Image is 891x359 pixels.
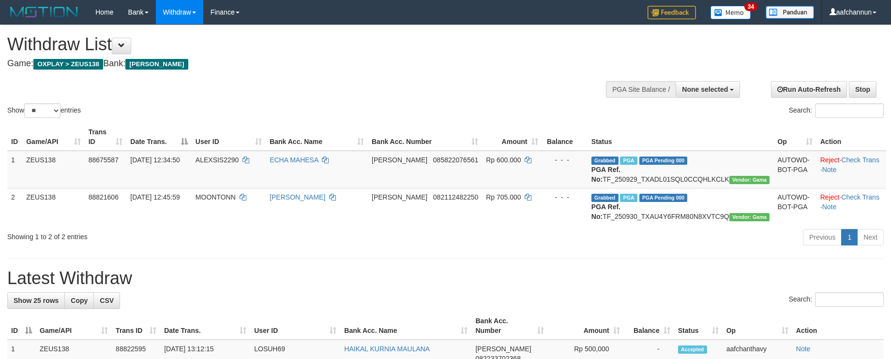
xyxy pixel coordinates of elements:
h1: Latest Withdraw [7,269,884,288]
a: Reject [820,193,840,201]
h1: Withdraw List [7,35,584,54]
span: MOONTONN [196,193,236,201]
th: Action [816,123,886,151]
a: Previous [803,229,842,245]
td: TF_250929_TXADL01SQL0CCQHLKCLK [588,151,774,188]
span: Marked by aafpengsreynich [620,157,637,165]
h4: Game: Bank: [7,59,584,69]
label: Search: [789,292,884,307]
a: Next [857,229,884,245]
span: Copy 085822076561 to clipboard [433,156,478,164]
th: ID [7,123,22,151]
b: PGA Ref. No: [591,203,620,220]
span: 88821606 [89,193,119,201]
td: AUTOWD-BOT-PGA [773,151,816,188]
label: Search: [789,103,884,118]
span: None selected [682,86,728,93]
span: PGA Pending [639,194,688,202]
span: Copy 082112482250 to clipboard [433,193,478,201]
a: Check Trans [841,193,879,201]
span: Grabbed [591,157,619,165]
a: 1 [841,229,858,245]
a: Run Auto-Refresh [771,81,847,98]
th: Action [792,312,884,340]
img: MOTION_logo.png [7,5,81,19]
th: Game/API: activate to sort column ascending [36,312,112,340]
span: [PERSON_NAME] [475,345,531,353]
span: OXPLAY > ZEUS138 [33,59,103,70]
span: [PERSON_NAME] [125,59,188,70]
th: Date Trans.: activate to sort column ascending [160,312,250,340]
span: 34 [744,2,757,11]
span: PGA Pending [639,157,688,165]
th: Date Trans.: activate to sort column descending [126,123,192,151]
span: [PERSON_NAME] [372,193,427,201]
td: AUTOWD-BOT-PGA [773,188,816,225]
td: 2 [7,188,22,225]
th: User ID: activate to sort column ascending [192,123,266,151]
a: Stop [849,81,876,98]
button: None selected [676,81,740,98]
a: CSV [93,292,120,309]
span: ALEXSIS2290 [196,156,239,164]
a: Check Trans [841,156,879,164]
span: CSV [100,297,114,304]
td: TF_250930_TXAU4Y6FRM80N8XVTC9Q [588,188,774,225]
th: Op: activate to sort column ascending [773,123,816,151]
th: Balance [542,123,588,151]
a: Show 25 rows [7,292,65,309]
span: Vendor URL: https://trx31.1velocity.biz [729,213,770,221]
a: ECHA MAHESA [270,156,318,164]
th: Bank Acc. Number: activate to sort column ascending [471,312,547,340]
span: 88675587 [89,156,119,164]
span: Show 25 rows [14,297,59,304]
th: Trans ID: activate to sort column ascending [112,312,160,340]
input: Search: [815,292,884,307]
div: - - - [546,155,584,165]
span: [DATE] 12:45:59 [130,193,180,201]
span: [PERSON_NAME] [372,156,427,164]
td: · · [816,188,886,225]
span: Rp 705.000 [486,193,521,201]
div: Showing 1 to 2 of 2 entries [7,228,364,242]
span: Vendor URL: https://trx31.1velocity.biz [729,176,770,184]
div: - - - [546,192,584,202]
span: Marked by aafpengsreynich [620,194,637,202]
span: Copy [71,297,88,304]
th: ID: activate to sort column descending [7,312,36,340]
input: Search: [815,103,884,118]
a: Note [822,166,837,173]
a: Reject [820,156,840,164]
th: Op: activate to sort column ascending [723,312,792,340]
a: HAIKAL KURNIA MAULANA [344,345,430,353]
a: Note [822,203,837,211]
a: Note [796,345,811,353]
a: Copy [64,292,94,309]
img: Feedback.jpg [648,6,696,19]
th: Status: activate to sort column ascending [674,312,723,340]
b: PGA Ref. No: [591,166,620,183]
th: Trans ID: activate to sort column ascending [85,123,127,151]
th: Game/API: activate to sort column ascending [22,123,84,151]
label: Show entries [7,103,81,118]
th: Bank Acc. Name: activate to sort column ascending [340,312,471,340]
img: panduan.png [766,6,814,19]
span: Accepted [678,345,707,354]
td: ZEUS138 [22,188,84,225]
th: Balance: activate to sort column ascending [624,312,674,340]
th: Status [588,123,774,151]
th: Amount: activate to sort column ascending [482,123,542,151]
span: Rp 600.000 [486,156,521,164]
div: PGA Site Balance / [606,81,676,98]
img: Button%20Memo.svg [710,6,751,19]
select: Showentries [24,103,60,118]
th: Amount: activate to sort column ascending [548,312,624,340]
a: [PERSON_NAME] [270,193,325,201]
td: ZEUS138 [22,151,84,188]
span: Grabbed [591,194,619,202]
td: 1 [7,151,22,188]
th: Bank Acc. Number: activate to sort column ascending [368,123,482,151]
th: User ID: activate to sort column ascending [250,312,340,340]
span: [DATE] 12:34:50 [130,156,180,164]
td: · · [816,151,886,188]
